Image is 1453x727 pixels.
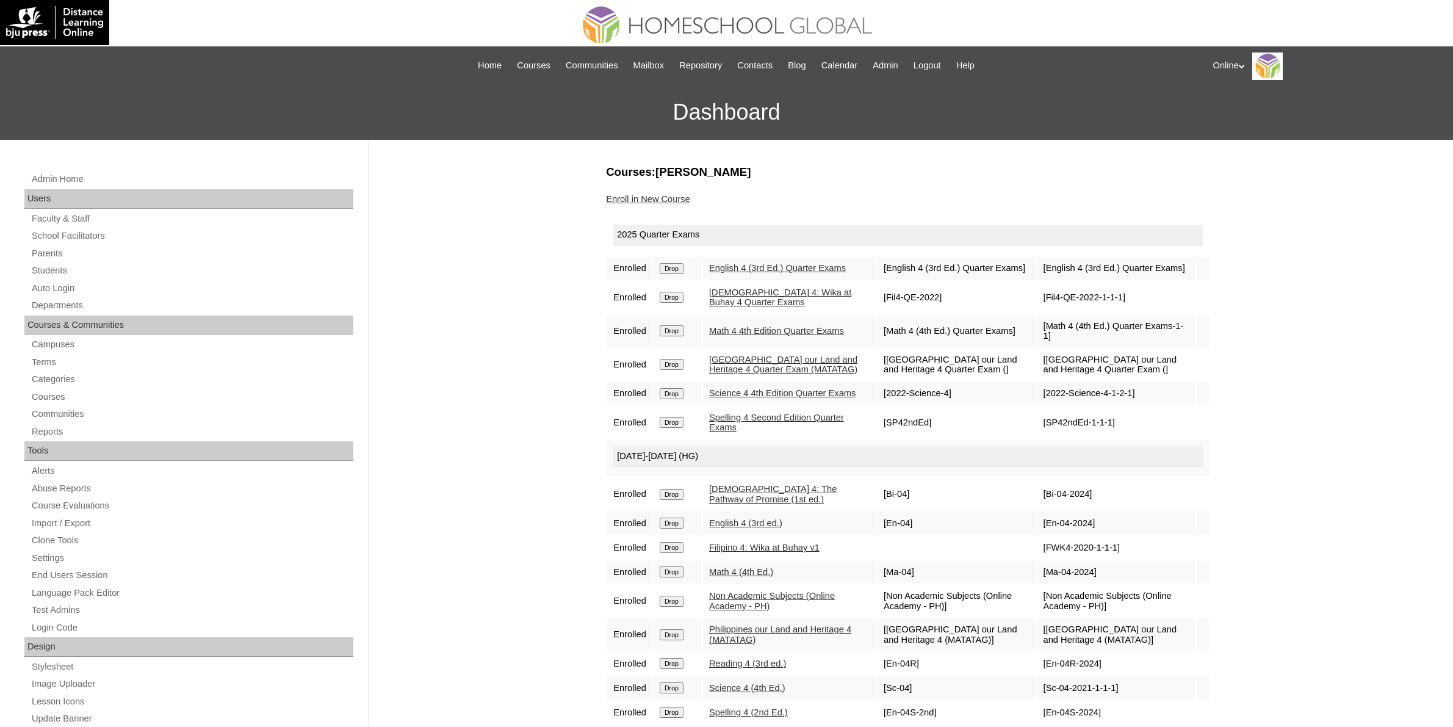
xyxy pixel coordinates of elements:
td: [Bi-04] [878,478,1036,510]
span: Courses [517,59,550,73]
a: Terms [31,355,353,370]
td: Enrolled [607,315,652,347]
input: Drop [660,542,683,553]
span: Calendar [821,59,857,73]
input: Drop [660,388,683,399]
input: Drop [660,359,683,370]
a: Clone Tools [31,533,353,548]
input: Drop [660,566,683,577]
td: [2022-Science-4-1-2-1] [1037,382,1196,405]
input: Drop [660,263,683,274]
div: Tools [24,441,353,461]
span: Communities [566,59,618,73]
input: Drop [660,518,683,529]
span: Mailbox [633,59,665,73]
input: Drop [660,292,683,303]
td: [En-04R-2024] [1037,652,1196,675]
td: [[GEOGRAPHIC_DATA] our Land and Heritage 4 Quarter Exam (] [1037,349,1196,381]
td: Enrolled [607,652,652,675]
a: Calendar [815,59,864,73]
div: 2025 Quarter Exams [613,225,1203,245]
a: Courses [511,59,557,73]
a: Admin [867,59,904,73]
a: Admin Home [31,172,353,187]
td: Enrolled [607,701,652,724]
td: [Math 4 (4th Ed.) Quarter Exams-1-1] [1037,315,1196,347]
td: [Math 4 (4th Ed.) Quarter Exams] [878,315,1036,347]
a: Students [31,263,353,278]
a: Update Banner [31,711,353,726]
a: End Users Session [31,568,353,583]
input: Drop [660,489,683,500]
a: Math 4 (4th Ed.) [709,567,773,577]
input: Drop [660,596,683,607]
a: Communities [560,59,624,73]
div: Design [24,637,353,657]
td: [SP42ndEd] [878,407,1036,439]
a: Course Evaluations [31,498,353,513]
a: Campuses [31,337,353,352]
td: Enrolled [607,618,652,651]
td: [[GEOGRAPHIC_DATA] our Land and Heritage 4 Quarter Exam (] [878,349,1036,381]
td: [English 4 (3rd Ed.) Quarter Exams] [878,257,1036,280]
input: Drop [660,325,683,336]
td: Enrolled [607,512,652,535]
a: Blog [782,59,812,73]
a: Enroll in New Course [606,194,690,204]
td: [Bi-04-2024] [1037,478,1196,510]
td: [En-04S-2024] [1037,701,1196,724]
a: [DEMOGRAPHIC_DATA] 4: The Pathway of Promise (1st ed.) [709,484,837,504]
a: Departments [31,298,353,313]
a: Faculty & Staff [31,211,353,226]
td: [Non Academic Subjects (Online Academy - PH)] [1037,585,1196,617]
td: [Ma-04-2024] [1037,560,1196,584]
input: Drop [660,629,683,640]
span: Contacts [737,59,773,73]
a: Reading 4 (3rd ed.) [709,659,786,668]
a: Categories [31,372,353,387]
a: Lesson Icons [31,694,353,709]
a: Math 4 4th Edition Quarter Exams [709,326,844,336]
td: [En-04S-2nd] [878,701,1036,724]
div: Courses & Communities [24,316,353,335]
span: Repository [679,59,722,73]
a: English 4 (3rd ed.) [709,518,782,528]
input: Drop [660,682,683,693]
a: Spelling 4 (2nd Ed.) [709,707,788,717]
img: Online Academy [1252,52,1283,80]
td: [English 4 (3rd Ed.) Quarter Exams] [1037,257,1196,280]
a: School Facilitators [31,228,353,244]
a: Communities [31,407,353,422]
div: Users [24,189,353,209]
td: Enrolled [607,585,652,617]
td: [FWK4-2020-1-1-1] [1037,536,1196,559]
a: Reports [31,424,353,439]
span: Home [478,59,502,73]
td: [SP42ndEd-1-1-1] [1037,407,1196,439]
td: Enrolled [607,257,652,280]
a: Mailbox [627,59,671,73]
span: Help [956,59,975,73]
a: Login Code [31,620,353,635]
td: [Fil4-QE-2022] [878,281,1036,314]
a: Parents [31,246,353,261]
img: logo-white.png [6,6,103,39]
td: [Ma-04] [878,560,1036,584]
a: Image Uploader [31,676,353,692]
a: Auto Login [31,281,353,296]
td: Enrolled [607,676,652,700]
a: Courses [31,389,353,405]
td: Enrolled [607,536,652,559]
a: Help [950,59,981,73]
td: [Sc-04] [878,676,1036,700]
td: [En-04R] [878,652,1036,675]
input: Drop [660,707,683,718]
span: Logout [914,59,941,73]
div: Online [1213,52,1441,80]
td: [Non Academic Subjects (Online Academy - PH)] [878,585,1036,617]
a: Science 4 (4th Ed.) [709,683,785,693]
a: Abuse Reports [31,481,353,496]
span: Admin [873,59,898,73]
a: English 4 (3rd Ed.) Quarter Exams [709,263,846,273]
td: Enrolled [607,560,652,584]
